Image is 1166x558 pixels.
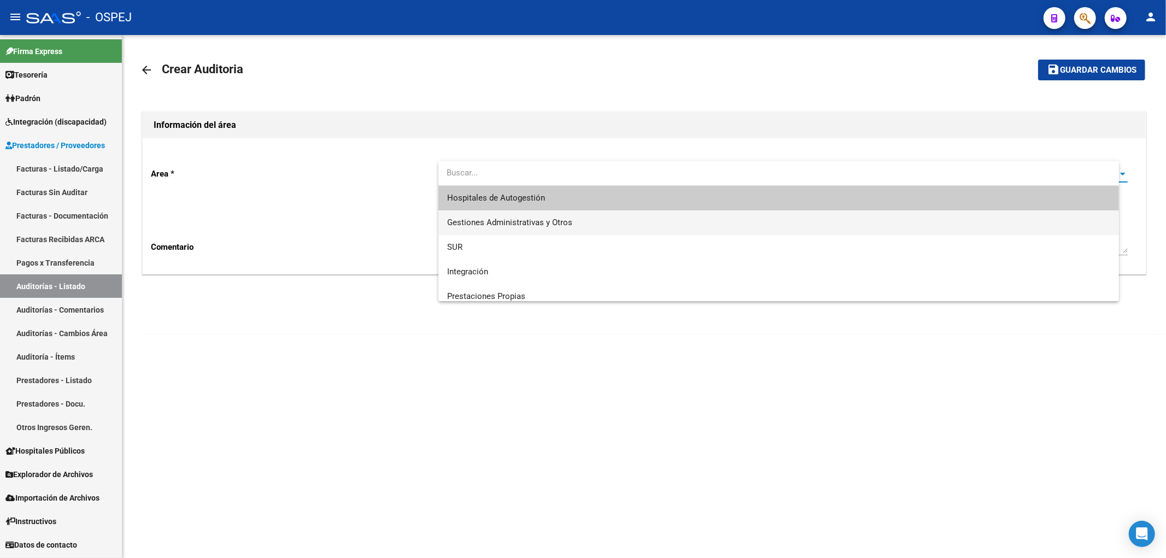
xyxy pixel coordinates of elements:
[447,218,572,227] span: Gestiones Administrativas y Otros
[447,291,525,301] span: Prestaciones Propias
[1129,521,1155,547] div: Open Intercom Messenger
[447,242,462,252] span: SUR
[447,267,488,277] span: Integración
[438,161,1120,185] input: dropdown search
[447,193,545,203] span: Hospitales de Autogestión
